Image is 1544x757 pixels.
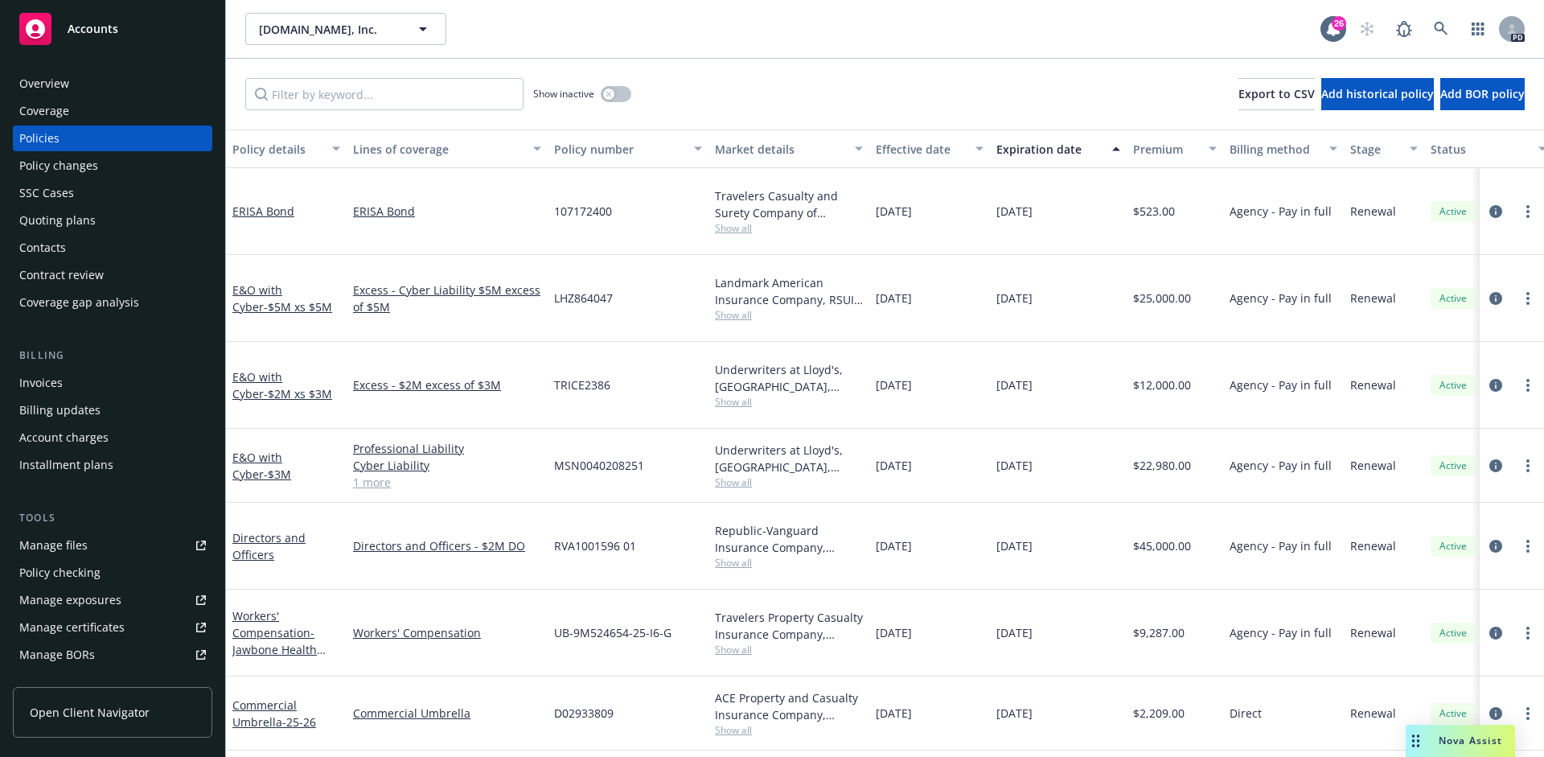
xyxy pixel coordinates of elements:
[1133,203,1175,220] span: $523.00
[13,587,212,613] a: Manage exposures
[1230,290,1332,307] span: Agency - Pay in full
[996,457,1033,474] span: [DATE]
[232,141,322,158] div: Policy details
[715,475,863,489] span: Show all
[1321,86,1434,101] span: Add historical policy
[1518,376,1538,395] a: more
[19,587,121,613] div: Manage exposures
[1486,623,1505,643] a: circleInformation
[282,714,316,730] span: - 25-26
[13,397,212,423] a: Billing updates
[1230,457,1332,474] span: Agency - Pay in full
[245,13,446,45] button: [DOMAIN_NAME], Inc.
[715,723,863,737] span: Show all
[1437,626,1469,640] span: Active
[1133,457,1191,474] span: $22,980.00
[1350,376,1396,393] span: Renewal
[353,203,541,220] a: ERISA Bond
[1238,86,1315,101] span: Export to CSV
[869,130,990,168] button: Effective date
[715,522,863,556] div: Republic-Vanguard Insurance Company, AmTrust Financial Services, CRC Group
[996,624,1033,641] span: [DATE]
[715,274,863,308] div: Landmark American Insurance Company, RSUI Group, CRC Group
[876,537,912,554] span: [DATE]
[1230,624,1332,641] span: Agency - Pay in full
[548,130,708,168] button: Policy number
[876,290,912,307] span: [DATE]
[708,130,869,168] button: Market details
[1230,376,1332,393] span: Agency - Pay in full
[1350,457,1396,474] span: Renewal
[1127,130,1223,168] button: Premium
[13,510,212,526] div: Tools
[232,697,316,730] a: Commercial Umbrella
[1406,725,1426,757] div: Drag to move
[554,141,684,158] div: Policy number
[715,442,863,475] div: Underwriters at Lloyd's, [GEOGRAPHIC_DATA], [PERSON_NAME] of London, CFC Underwriting, CRC Group
[1223,130,1344,168] button: Billing method
[1230,141,1320,158] div: Billing method
[1133,705,1185,722] span: $2,209.00
[715,221,863,235] span: Show all
[232,450,291,482] a: E&O with Cyber
[13,125,212,151] a: Policies
[13,560,212,586] a: Policy checking
[1440,86,1525,101] span: Add BOR policy
[13,6,212,51] a: Accounts
[1425,13,1457,45] a: Search
[30,704,150,721] span: Open Client Navigator
[264,299,332,315] span: - $5M xs $5M
[232,608,317,674] a: Workers' Compensation
[13,290,212,315] a: Coverage gap analysis
[715,609,863,643] div: Travelers Property Casualty Insurance Company, Travelers Insurance
[1230,537,1332,554] span: Agency - Pay in full
[1350,537,1396,554] span: Renewal
[1440,78,1525,110] button: Add BOR policy
[1437,378,1469,393] span: Active
[715,187,863,221] div: Travelers Casualty and Surety Company of America, Travelers Insurance
[554,624,671,641] span: UB-9M524654-25-I6-G
[13,615,212,640] a: Manage certificates
[13,533,212,558] a: Manage files
[264,386,332,401] span: - $2M xs $3M
[554,203,612,220] span: 107172400
[554,457,644,474] span: MSN0040208251
[13,98,212,124] a: Coverage
[1230,705,1262,722] span: Direct
[1133,537,1191,554] span: $45,000.00
[13,370,212,396] a: Invoices
[1437,459,1469,473] span: Active
[996,141,1103,158] div: Expiration date
[245,78,524,110] input: Filter by keyword...
[996,705,1033,722] span: [DATE]
[554,705,614,722] span: D02933809
[715,395,863,409] span: Show all
[19,153,98,179] div: Policy changes
[1230,203,1332,220] span: Agency - Pay in full
[232,625,326,674] span: - Jawbone Health Hub WC
[13,180,212,206] a: SSC Cases
[715,689,863,723] div: ACE Property and Casualty Insurance Company, Chubb Group
[554,290,613,307] span: LHZ864047
[353,282,541,315] a: Excess - Cyber Liability $5M excess of $5M
[876,376,912,393] span: [DATE]
[1388,13,1420,45] a: Report a Bug
[353,537,541,554] a: Directors and Officers - $2M DO
[353,141,524,158] div: Lines of coverage
[1518,289,1538,308] a: more
[1518,202,1538,221] a: more
[996,290,1033,307] span: [DATE]
[19,262,104,288] div: Contract review
[1133,290,1191,307] span: $25,000.00
[1518,623,1538,643] a: more
[19,290,139,315] div: Coverage gap analysis
[1350,141,1400,158] div: Stage
[1350,624,1396,641] span: Renewal
[13,452,212,478] a: Installment plans
[13,208,212,233] a: Quoting plans
[232,204,294,219] a: ERISA Bond
[1437,204,1469,219] span: Active
[715,308,863,322] span: Show all
[554,376,610,393] span: TRICE2386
